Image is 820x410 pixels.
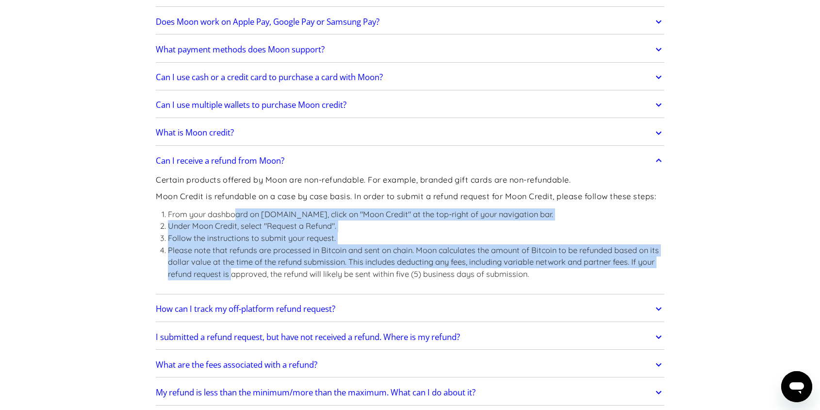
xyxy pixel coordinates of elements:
[156,360,317,370] h2: What are the fees associated with a refund?
[168,244,664,280] li: Please note that refunds are processed in Bitcoin and sent on chain. Moon calculates the amount o...
[156,12,664,32] a: Does Moon work on Apple Pay, Google Pay or Samsung Pay?
[156,299,664,319] a: How can I track my off-platform refund request?
[156,388,476,397] h2: My refund is less than the minimum/more than the maximum. What can I do about it?
[156,156,284,166] h2: Can I receive a refund from Moon?
[168,232,664,244] li: Follow the instructions to submit your request.
[156,123,664,143] a: What is Moon credit?
[156,151,664,171] a: Can I receive a refund from Moon?
[156,327,664,347] a: I submitted a refund request, but have not received a refund. Where is my refund?
[156,382,664,403] a: My refund is less than the minimum/more than the maximum. What can I do about it?
[156,100,346,110] h2: Can I use multiple wallets to purchase Moon credit?
[156,95,664,115] a: Can I use multiple wallets to purchase Moon credit?
[156,332,460,342] h2: I submitted a refund request, but have not received a refund. Where is my refund?
[156,174,664,186] p: Certain products offered by Moon are non-refundable. For example, branded gift cards are non-refu...
[156,67,664,87] a: Can I use cash or a credit card to purchase a card with Moon?
[781,371,812,402] iframe: Button to launch messaging window
[156,17,379,27] h2: Does Moon work on Apple Pay, Google Pay or Samsung Pay?
[156,355,664,375] a: What are the fees associated with a refund?
[156,45,325,54] h2: What payment methods does Moon support?
[168,220,664,232] li: Under Moon Credit, select "Request a Refund".
[156,304,335,314] h2: How can I track my off-platform refund request?
[156,128,234,137] h2: What is Moon credit?
[168,208,664,221] li: From your dashboard on [DOMAIN_NAME], click on "Moon Credit" at the top-right of your navigation ...
[156,72,383,82] h2: Can I use cash or a credit card to purchase a card with Moon?
[156,39,664,60] a: What payment methods does Moon support?
[156,190,664,203] p: Moon Credit is refundable on a case by case basis. In order to submit a refund request for Moon C...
